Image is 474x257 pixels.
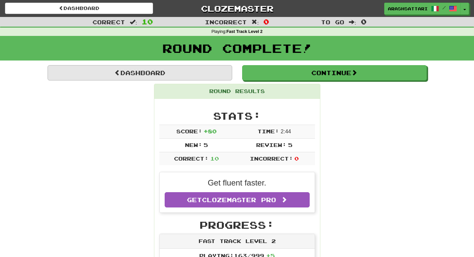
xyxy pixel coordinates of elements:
span: 2 : 44 [281,129,291,134]
span: 5 [204,142,208,148]
span: Incorrect [205,19,247,25]
button: Continue [242,65,427,80]
span: Clozemaster Pro [202,196,276,203]
a: GetClozemaster Pro [165,192,310,207]
span: 5 [288,142,292,148]
span: : [251,19,259,25]
div: Round Results [154,84,320,99]
span: Correct [92,19,125,25]
span: Score: [176,128,202,134]
span: 0 [263,18,269,26]
span: 0 [294,155,299,162]
span: 0 [361,18,367,26]
p: Get fluent faster. [165,177,310,189]
span: Review: [256,142,286,148]
span: Incorrect: [250,155,293,162]
a: Clozemaster [163,3,311,14]
div: Fast Track Level 2 [160,234,315,249]
h2: Progress: [159,219,315,230]
span: 10 [210,155,219,162]
a: Dashboard [48,65,232,80]
h2: Stats: [159,110,315,121]
span: : [349,19,356,25]
span: To go [321,19,344,25]
a: Dashboard [5,3,153,14]
strong: Fast Track Level 2 [227,29,263,34]
span: Time: [257,128,279,134]
a: arashsattari / [384,3,461,15]
span: / [442,5,446,10]
h1: Round Complete! [2,42,472,55]
span: arashsattari [388,6,428,12]
span: 10 [142,18,153,26]
span: New: [185,142,202,148]
span: Correct: [174,155,209,162]
span: + 80 [204,128,217,134]
span: : [130,19,137,25]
